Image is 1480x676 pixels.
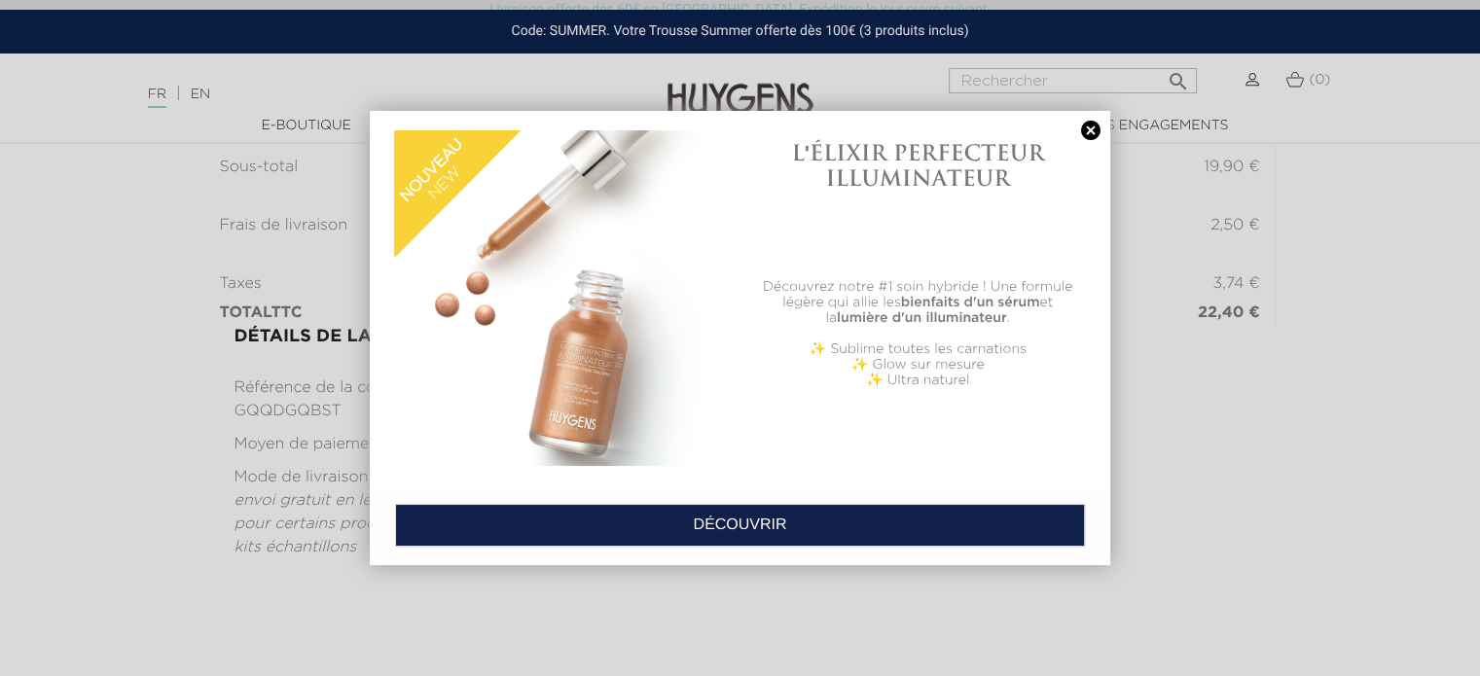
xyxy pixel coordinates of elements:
[750,279,1086,326] p: Découvrez notre #1 soin hybride ! Une formule légère qui allie les et la .
[837,311,1007,325] b: lumière d'un illuminateur
[750,341,1086,357] p: ✨ Sublime toutes les carnations
[750,140,1086,192] h1: L'ÉLIXIR PERFECTEUR ILLUMINATEUR
[750,373,1086,388] p: ✨ Ultra naturel
[901,296,1040,309] b: bienfaits d'un sérum
[750,357,1086,373] p: ✨ Glow sur mesure
[395,504,1085,547] a: DÉCOUVRIR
